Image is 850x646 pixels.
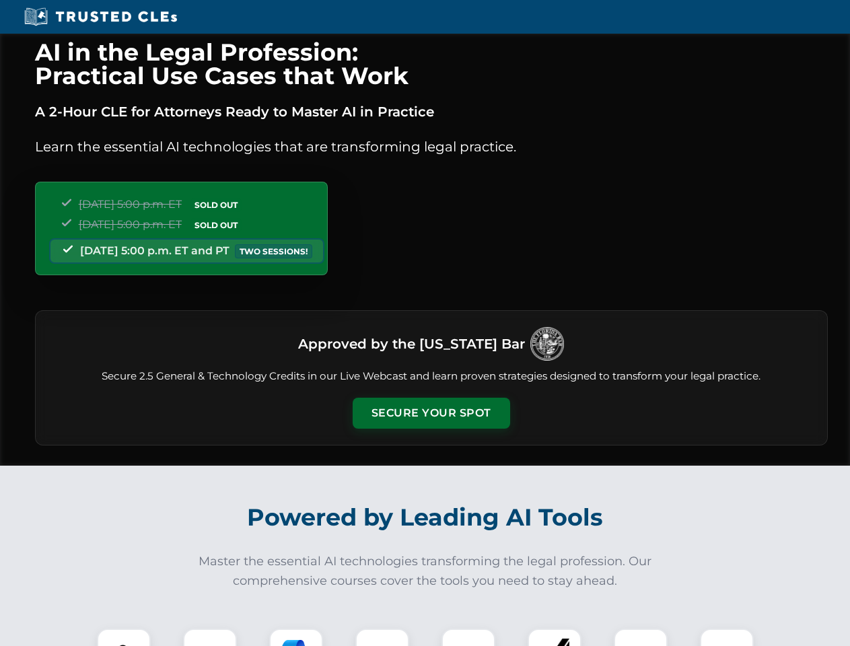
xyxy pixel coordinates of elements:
span: SOLD OUT [190,218,242,232]
h1: AI in the Legal Profession: Practical Use Cases that Work [35,40,828,87]
button: Secure Your Spot [353,398,510,429]
img: Trusted CLEs [20,7,181,27]
h2: Powered by Leading AI Tools [52,494,798,541]
span: [DATE] 5:00 p.m. ET [79,218,182,231]
p: Secure 2.5 General & Technology Credits in our Live Webcast and learn proven strategies designed ... [52,369,811,384]
span: [DATE] 5:00 p.m. ET [79,198,182,211]
img: Logo [530,327,564,361]
p: Master the essential AI technologies transforming the legal profession. Our comprehensive courses... [190,552,661,591]
p: A 2-Hour CLE for Attorneys Ready to Master AI in Practice [35,101,828,122]
p: Learn the essential AI technologies that are transforming legal practice. [35,136,828,157]
h3: Approved by the [US_STATE] Bar [298,332,525,356]
span: SOLD OUT [190,198,242,212]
